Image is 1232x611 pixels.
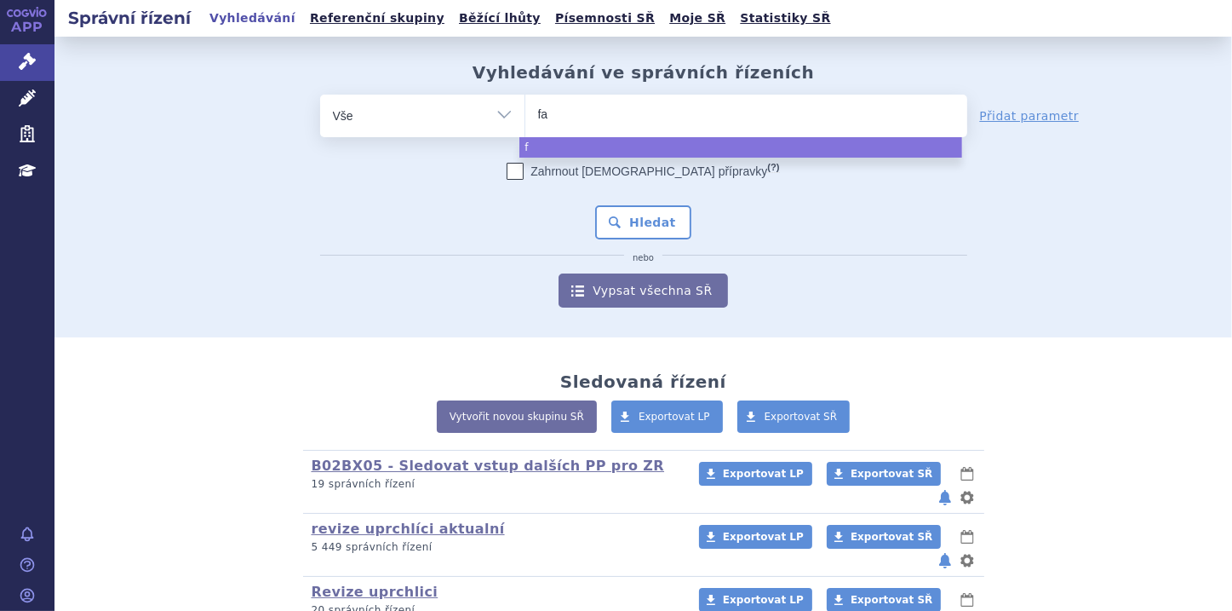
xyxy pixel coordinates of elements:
[204,7,301,30] a: Vyhledávání
[723,468,804,480] span: Exportovat LP
[550,7,660,30] a: Písemnosti SŘ
[959,527,976,547] button: lhůty
[312,458,665,474] a: B02BX05 - Sledovat vstup dalších PP pro ZR
[639,411,710,423] span: Exportovat LP
[559,274,727,308] a: Vypsat všechna SŘ
[611,401,723,433] a: Exportovat LP
[937,487,954,508] button: notifikace
[519,137,961,158] li: f
[937,550,954,571] button: notifikace
[664,7,731,30] a: Moje SŘ
[454,7,546,30] a: Běžící lhůty
[959,590,976,610] button: lhůty
[699,525,812,549] a: Exportovat LP
[851,468,932,480] span: Exportovat SŘ
[624,253,662,263] i: nebo
[851,594,932,606] span: Exportovat SŘ
[560,372,726,392] h2: Sledovaná řízení
[959,550,976,571] button: nastavení
[473,62,815,83] h2: Vyhledávání ve správních řízeních
[312,540,677,555] p: 5 449 správních řízení
[827,525,941,549] a: Exportovat SŘ
[54,6,204,30] h2: Správní řízení
[767,162,779,173] abbr: (?)
[737,401,851,433] a: Exportovat SŘ
[437,401,597,433] a: Vytvořit novou skupinu SŘ
[723,594,804,606] span: Exportovat LP
[765,411,838,423] span: Exportovat SŘ
[827,462,941,486] a: Exportovat SŘ
[595,205,691,239] button: Hledat
[312,477,677,492] p: 19 správních řízení
[507,163,779,180] label: Zahrnout [DEMOGRAPHIC_DATA] přípravky
[723,531,804,543] span: Exportovat LP
[959,487,976,508] button: nastavení
[312,584,438,600] a: Revize uprchlici
[959,464,976,484] button: lhůty
[735,7,835,30] a: Statistiky SŘ
[699,462,812,486] a: Exportovat LP
[851,531,932,543] span: Exportovat SŘ
[312,521,505,537] a: revize uprchlíci aktualní
[980,107,1080,124] a: Přidat parametr
[305,7,450,30] a: Referenční skupiny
